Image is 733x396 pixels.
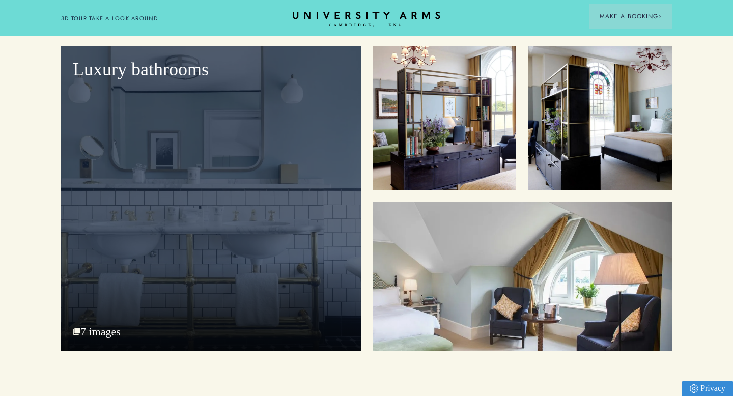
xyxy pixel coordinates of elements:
a: 3D TOUR:TAKE A LOOK AROUND [61,14,158,23]
button: Make a BookingArrow icon [589,4,672,29]
img: Arrow icon [658,15,662,18]
span: Make a Booking [600,12,662,21]
p: Luxury bathrooms [73,58,349,82]
a: Home [293,12,440,27]
img: Privacy [690,384,698,393]
a: Privacy [682,381,733,396]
